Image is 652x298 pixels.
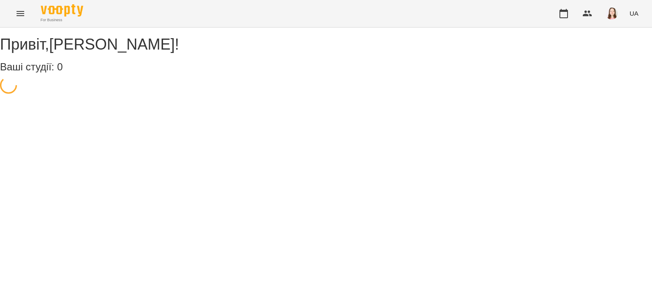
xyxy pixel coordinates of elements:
[41,4,83,17] img: Voopty Logo
[606,8,618,19] img: 83b29030cd47969af3143de651fdf18c.jpg
[630,9,638,18] span: UA
[41,17,83,23] span: For Business
[626,6,642,21] button: UA
[10,3,31,24] button: Menu
[57,61,62,72] span: 0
